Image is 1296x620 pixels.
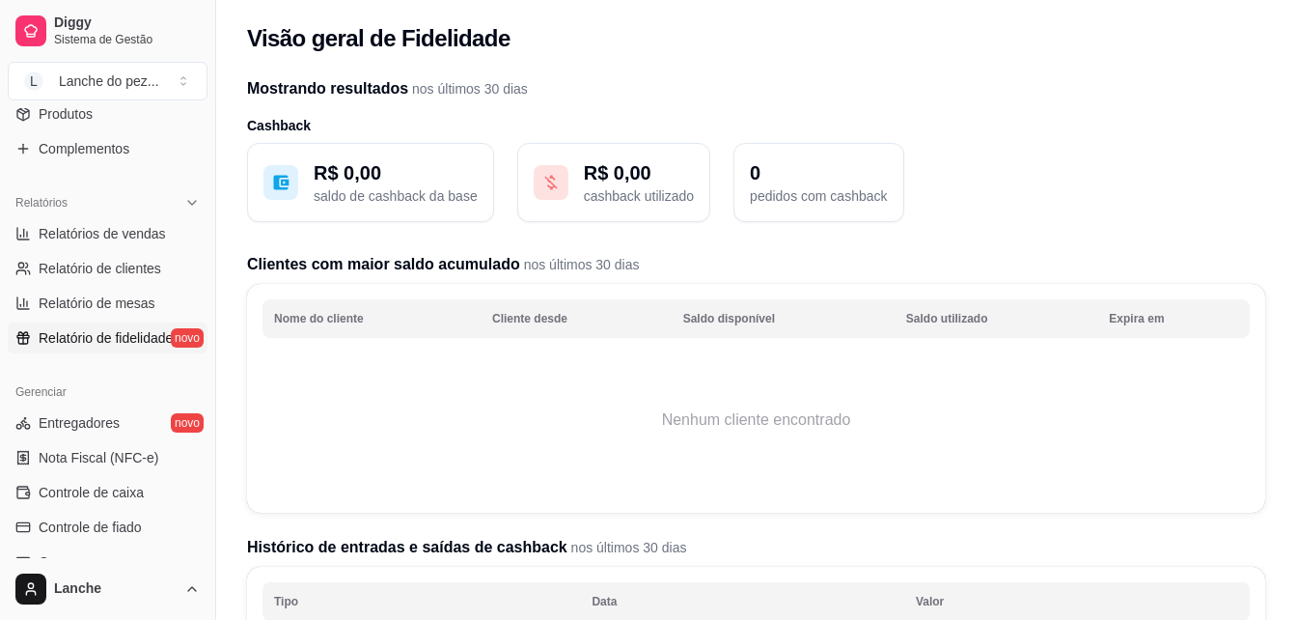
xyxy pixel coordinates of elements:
a: Cupons [8,547,207,578]
span: Sistema de Gestão [54,32,200,47]
th: Saldo utilizado [895,299,1098,338]
span: Relatórios de vendas [39,224,166,243]
th: Saldo disponível [672,299,895,338]
div: Lanche do pez ... [59,71,159,91]
h3: Cashback [247,116,1265,135]
a: Nota Fiscal (NFC-e) [8,442,207,473]
a: Complementos [8,133,207,164]
p: pedidos com cashback [750,186,887,206]
p: R$ 0,00 [314,159,478,186]
a: DiggySistema de Gestão [8,8,207,54]
h2: Visão geral de Fidelidade [247,23,510,54]
span: Nota Fiscal (NFC-e) [39,448,158,467]
th: Expira em [1097,299,1250,338]
span: Complementos [39,139,129,158]
a: Controle de fiado [8,512,207,543]
span: Cupons [39,552,85,572]
h2: Histórico de entradas e saídas de cashback [247,536,1265,559]
a: Produtos [8,99,207,129]
td: Nenhum cliente encontrado [262,343,1250,497]
span: Entregadores [39,413,120,433]
span: nos últimos 30 dias [408,81,528,97]
button: Lanche [8,566,207,612]
button: Select a team [8,62,207,100]
span: nos últimos 30 dias [567,540,687,555]
h2: Clientes com maior saldo acumulado [247,253,1265,276]
a: Relatório de fidelidadenovo [8,323,207,353]
button: R$ 0,00cashback utilizado [517,143,710,222]
span: Produtos [39,104,93,124]
a: Controle de caixa [8,477,207,508]
p: 0 [750,159,887,186]
span: Diggy [54,14,200,32]
a: Relatório de clientes [8,253,207,284]
a: Relatório de mesas [8,288,207,319]
th: Nome do cliente [262,299,481,338]
span: Relatório de mesas [39,294,155,313]
h2: Mostrando resultados [247,77,1265,100]
span: Relatório de clientes [39,259,161,278]
th: Cliente desde [481,299,672,338]
span: Controle de fiado [39,518,142,537]
span: nos últimos 30 dias [520,257,640,272]
a: Entregadoresnovo [8,408,207,438]
span: Relatórios [15,195,68,211]
p: cashback utilizado [584,186,694,206]
p: saldo de cashback da base [314,186,478,206]
p: R$ 0,00 [584,159,694,186]
div: Gerenciar [8,377,207,408]
span: Controle de caixa [39,483,144,502]
span: Lanche [54,580,177,598]
span: Relatório de fidelidade [39,328,173,348]
span: L [24,71,43,91]
a: Relatórios de vendas [8,218,207,249]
